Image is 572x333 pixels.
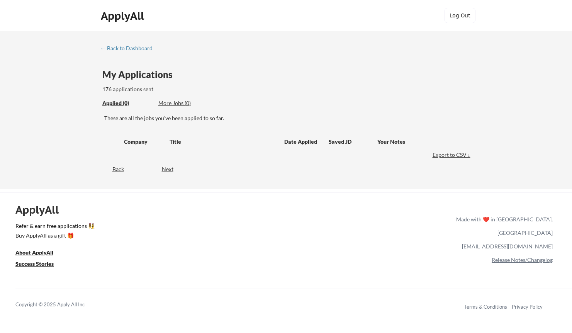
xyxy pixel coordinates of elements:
div: More Jobs (0) [158,99,215,107]
a: Terms & Conditions [464,304,507,310]
div: My Applications [102,70,179,79]
a: ← Back to Dashboard [100,45,158,53]
div: Next [162,165,182,173]
div: Export to CSV ↓ [433,151,472,159]
div: ApplyAll [101,9,146,22]
div: These are all the jobs you've been applied to so far. [102,99,153,107]
a: Release Notes/Changelog [492,257,553,263]
div: Copyright © 2025 Apply All Inc [15,301,104,309]
div: Applied (0) [102,99,153,107]
div: ApplyAll [15,203,68,216]
div: Back [100,165,124,173]
div: Company [124,138,163,146]
div: Date Applied [284,138,318,146]
div: Made with ❤️ in [GEOGRAPHIC_DATA], [GEOGRAPHIC_DATA] [453,212,553,240]
div: Title [170,138,277,146]
div: Your Notes [377,138,465,146]
div: Buy ApplyAll as a gift 🎁 [15,233,93,238]
div: These are all the jobs you've been applied to so far. [104,114,472,122]
a: Success Stories [15,260,64,269]
div: ← Back to Dashboard [100,46,158,51]
div: These are job applications we think you'd be a good fit for, but couldn't apply you to automatica... [158,99,215,107]
u: Success Stories [15,260,54,267]
a: About ApplyAll [15,248,64,258]
a: Refer & earn free applications 👯‍♀️ [15,223,295,231]
u: About ApplyAll [15,249,53,256]
button: Log Out [445,8,475,23]
div: 176 applications sent [102,85,252,93]
a: Buy ApplyAll as a gift 🎁 [15,231,93,241]
div: Saved JD [329,134,377,148]
a: [EMAIL_ADDRESS][DOMAIN_NAME] [462,243,553,250]
a: Privacy Policy [512,304,543,310]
